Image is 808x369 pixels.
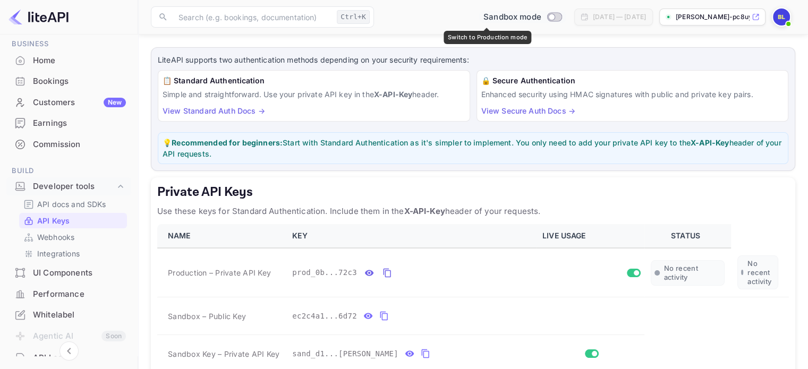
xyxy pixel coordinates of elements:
div: Switch to Production mode [444,31,531,44]
th: NAME [157,224,286,248]
span: Build [6,165,131,177]
span: prod_0b...72c3 [292,267,357,278]
a: Webhooks [23,231,123,243]
p: Enhanced security using HMAC signatures with public and private key pairs. [481,89,784,100]
p: Simple and straightforward. Use your private API key in the header. [163,89,465,100]
div: API docs and SDKs [19,196,127,212]
span: No recent activity [747,259,775,286]
p: 💡 Start with Standard Authentication as it's simpler to implement. You only need to add your priv... [163,137,784,159]
th: LIVE USAGE [536,224,644,248]
div: Bookings [6,71,131,92]
div: Ctrl+K [337,10,370,24]
a: Bookings [6,71,131,91]
div: Whitelabel [6,305,131,325]
a: View Standard Auth Docs → [163,106,265,115]
a: Commission [6,134,131,154]
h5: Private API Keys [157,184,789,201]
div: Developer tools [6,177,131,196]
span: ec2c4a1...6d72 [292,311,357,322]
div: Commission [33,139,126,151]
strong: X-API-Key [374,90,412,99]
a: API Keys [23,215,123,226]
div: Switch to Production mode [479,11,566,23]
span: Sandbox mode [483,11,541,23]
span: Production – Private API Key [168,267,271,278]
a: Performance [6,284,131,304]
img: LiteAPI logo [8,8,69,25]
div: Webhooks [19,229,127,245]
th: KEY [286,224,536,248]
div: Earnings [33,117,126,130]
img: Bidit LK [773,8,790,25]
h6: 🔒 Secure Authentication [481,75,784,87]
strong: X-API-Key [404,206,445,216]
p: Integrations [37,248,80,259]
div: API Logs [33,352,126,364]
a: API docs and SDKs [23,199,123,210]
th: STATUS [644,224,731,248]
h6: 📋 Standard Authentication [163,75,465,87]
p: Webhooks [37,231,74,243]
span: Sandbox Key – Private API Key [168,349,279,358]
div: CustomersNew [6,92,131,113]
p: LiteAPI supports two authentication methods depending on your security requirements: [158,54,788,66]
div: Performance [6,284,131,305]
a: UI Components [6,263,131,282]
span: sand_d1...[PERSON_NAME] [292,348,398,359]
input: Search (e.g. bookings, documentation) [172,6,333,28]
div: Bookings [33,75,126,88]
div: Commission [6,134,131,155]
div: Earnings [6,113,131,134]
div: UI Components [33,267,126,279]
p: API docs and SDKs [37,199,106,210]
span: Sandbox – Public Key [168,311,246,322]
a: Home [6,50,131,70]
span: No recent activity [664,264,721,282]
p: API Keys [37,215,70,226]
a: Whitelabel [6,305,131,324]
div: Home [33,55,126,67]
div: [DATE] — [DATE] [593,12,646,22]
div: Performance [33,288,126,301]
p: [PERSON_NAME]-pc8uy.nuitee.... [676,12,750,22]
a: CustomersNew [6,92,131,112]
div: Home [6,50,131,71]
div: Customers [33,97,126,109]
div: UI Components [6,263,131,284]
div: Integrations [19,246,127,261]
button: Collapse navigation [59,341,79,361]
strong: X-API-Key [691,138,729,147]
a: View Secure Auth Docs → [481,106,575,115]
a: Integrations [23,248,123,259]
div: Whitelabel [33,309,126,321]
div: API Keys [19,213,127,228]
strong: Recommended for beginners: [172,138,283,147]
a: API Logs [6,348,131,367]
a: Earnings [6,113,131,133]
span: Business [6,38,131,50]
p: Use these keys for Standard Authentication. Include them in the header of your requests. [157,205,789,218]
div: Developer tools [33,181,115,193]
div: New [104,98,126,107]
